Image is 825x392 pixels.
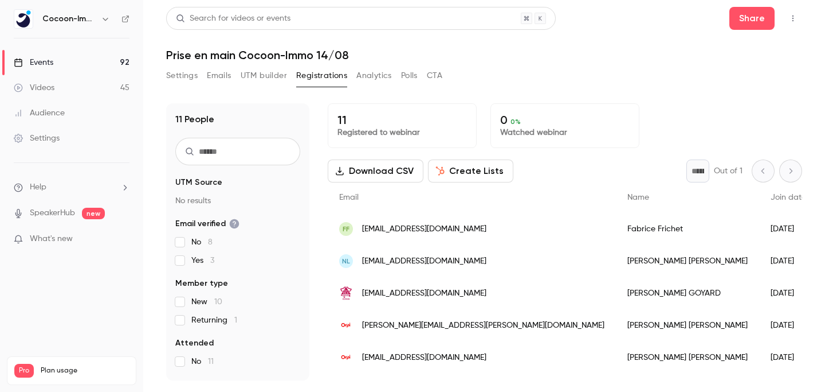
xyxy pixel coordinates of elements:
[175,278,228,289] span: Member type
[41,366,129,375] span: Plan usage
[166,67,198,85] button: Settings
[337,113,467,127] p: 11
[208,238,213,246] span: 8
[14,10,33,28] img: Cocoon-Immo
[428,160,513,183] button: Create Lists
[510,118,521,126] span: 0 %
[337,127,467,138] p: Registered to webinar
[191,315,237,326] span: Returning
[14,82,54,94] div: Videos
[14,57,53,68] div: Events
[42,13,96,25] h6: Cocoon-Immo
[362,320,604,332] span: [PERSON_NAME][EMAIL_ADDRESS][PERSON_NAME][DOMAIN_NAME]
[759,309,818,341] div: [DATE]
[771,193,806,201] span: Join date
[339,319,353,332] img: lci-orpi.com
[342,256,350,266] span: NL
[208,358,214,366] span: 11
[343,224,349,234] span: FF
[616,341,759,374] div: [PERSON_NAME] [PERSON_NAME]
[427,67,442,85] button: CTA
[30,181,46,193] span: Help
[356,67,392,85] button: Analytics
[328,160,423,183] button: Download CSV
[14,364,34,378] span: Pro
[616,277,759,309] div: [PERSON_NAME] GOYARD
[176,13,290,25] div: Search for videos or events
[339,193,359,201] span: Email
[296,67,347,85] button: Registrations
[401,67,418,85] button: Polls
[714,165,742,177] p: Out of 1
[729,7,775,30] button: Share
[339,286,353,300] img: letuc.com
[175,379,198,390] span: Views
[191,296,222,308] span: New
[362,288,486,300] span: [EMAIL_ADDRESS][DOMAIN_NAME]
[339,351,353,364] img: orpi.com
[241,67,287,85] button: UTM builder
[616,309,759,341] div: [PERSON_NAME] [PERSON_NAME]
[627,193,649,201] span: Name
[234,316,237,324] span: 1
[362,255,486,267] span: [EMAIL_ADDRESS][DOMAIN_NAME]
[175,218,239,230] span: Email verified
[759,245,818,277] div: [DATE]
[116,234,129,244] iframe: Noticeable Trigger
[191,236,213,248] span: No
[210,257,214,265] span: 3
[14,181,129,193] li: help-dropdown-opener
[191,255,214,266] span: Yes
[362,352,486,364] span: [EMAIL_ADDRESS][DOMAIN_NAME]
[500,113,630,127] p: 0
[759,213,818,245] div: [DATE]
[362,223,486,235] span: [EMAIL_ADDRESS][DOMAIN_NAME]
[166,48,802,62] h1: Prise en main Cocoon-Immo 14/08
[82,208,105,219] span: new
[191,356,214,367] span: No
[14,107,65,119] div: Audience
[175,337,214,349] span: Attended
[30,207,75,219] a: SpeakerHub
[616,245,759,277] div: [PERSON_NAME] [PERSON_NAME]
[30,233,73,245] span: What's new
[616,213,759,245] div: Fabrice Frichet
[175,177,222,188] span: UTM Source
[207,67,231,85] button: Emails
[759,277,818,309] div: [DATE]
[759,341,818,374] div: [DATE]
[175,195,300,207] p: No results
[14,133,60,144] div: Settings
[175,112,214,126] h1: 11 People
[214,298,222,306] span: 10
[500,127,630,138] p: Watched webinar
